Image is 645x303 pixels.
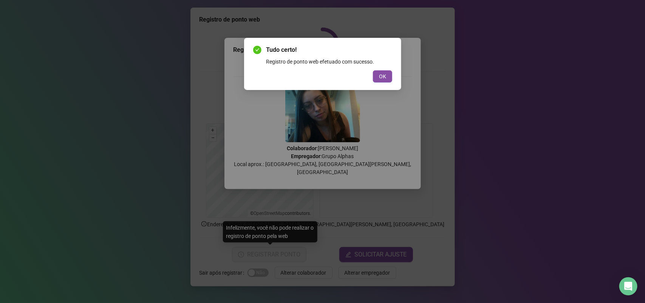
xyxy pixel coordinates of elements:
span: Tudo certo! [266,45,392,54]
div: Registro de ponto web efetuado com sucesso. [266,57,392,66]
div: Open Intercom Messenger [619,277,637,295]
span: check-circle [253,46,261,54]
button: OK [373,70,392,82]
span: OK [379,72,386,81]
